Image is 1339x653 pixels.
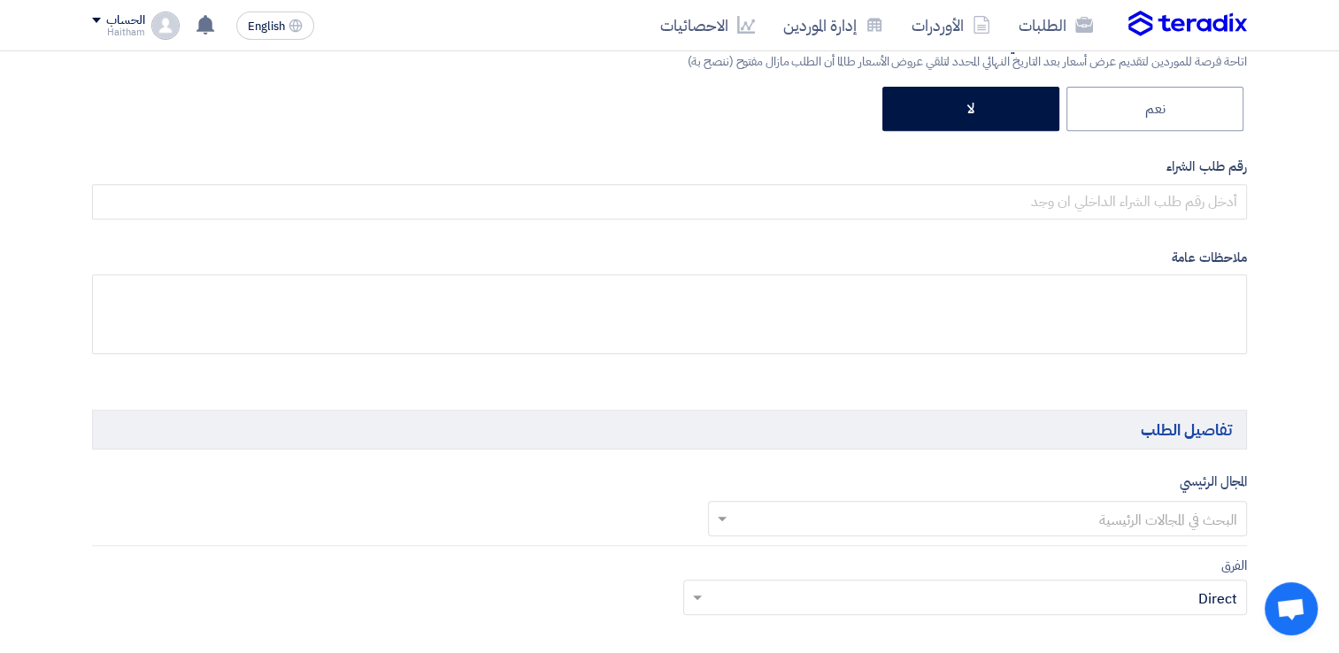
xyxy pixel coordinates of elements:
[897,4,1004,46] a: الأوردرات
[769,4,897,46] a: إدارة الموردين
[1220,556,1247,576] label: الفرق
[92,157,1247,177] label: رقم طلب الشراء
[646,4,769,46] a: الاحصائيات
[151,12,180,40] img: profile_test.png
[92,248,1247,268] label: ملاحظات عامة
[92,27,144,37] div: Haitham
[92,184,1247,219] input: أدخل رقم طلب الشراء الداخلي ان وجد
[882,87,1059,131] label: لا
[1128,11,1247,37] img: Teradix logo
[1265,582,1318,635] div: Open chat
[1180,472,1247,492] label: المجال الرئيسي
[248,20,285,33] span: English
[236,12,314,40] button: English
[1004,4,1107,46] a: الطلبات
[92,410,1247,449] h5: تفاصيل الطلب
[106,13,144,28] div: الحساب
[687,52,1247,71] div: اتاحة فرصة للموردين لتقديم عرض أسعار بعد التاريخ النهائي المحدد لتلقي عروض الأسعار طالما أن الطلب...
[1066,87,1243,131] label: نعم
